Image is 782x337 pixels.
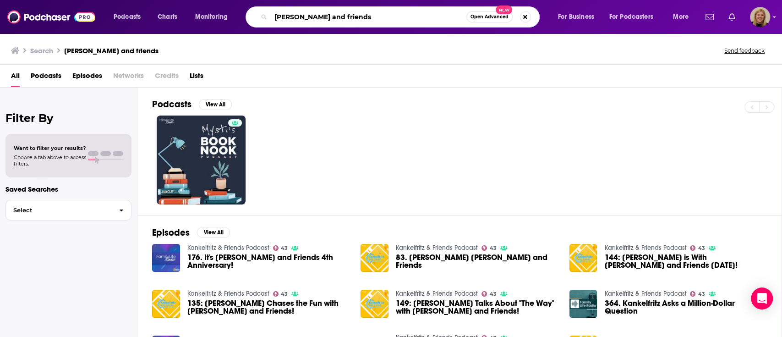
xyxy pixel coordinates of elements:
a: Kankelfritz & Friends Podcast [604,244,686,252]
a: 144: Jeff Henderson is With Kankelfritz and Friends Today! [604,254,767,269]
button: open menu [603,10,667,24]
span: For Podcasters [609,11,653,23]
button: open menu [667,10,700,24]
span: 144: [PERSON_NAME] is With [PERSON_NAME] and Friends [DATE]! [604,254,767,269]
span: 43 [490,292,497,296]
span: 43 [281,246,288,250]
span: Select [6,207,112,213]
a: Kankelfritz & Friends Podcast [604,290,686,298]
a: Lists [190,68,203,87]
h2: Filter By [5,111,131,125]
span: For Business [558,11,594,23]
a: 135: Annie F. Downs Chases the Fun with Kankelfritz and Friends! [187,299,350,315]
span: 83. [PERSON_NAME] [PERSON_NAME] and Friends [396,254,558,269]
a: 176. It's Kankelfritz and Friends 4th Anniversary! [187,254,350,269]
img: Podchaser - Follow, Share and Rate Podcasts [7,8,95,26]
a: 43 [690,245,705,251]
a: Podcasts [31,68,61,87]
span: Want to filter your results? [14,145,86,151]
a: 149: Kathie Lee Gifford Talks About "The Way" with Kankelfritz and Friends! [396,299,558,315]
a: 43 [481,291,497,297]
button: Show profile menu [750,7,770,27]
h2: Episodes [152,227,190,238]
a: All [11,68,20,87]
span: Choose a tab above to access filters. [14,154,86,167]
img: User Profile [750,7,770,27]
a: PodcastsView All [152,99,232,110]
img: 144: Jeff Henderson is With Kankelfritz and Friends Today! [569,244,597,272]
button: Select [5,200,131,221]
img: 135: Annie F. Downs Chases the Fun with Kankelfritz and Friends! [152,290,180,318]
span: 135: [PERSON_NAME] Chases the Fun with [PERSON_NAME] and Friends! [187,299,350,315]
span: 149: [PERSON_NAME] Talks About "The Way" with [PERSON_NAME] and Friends! [396,299,558,315]
img: 83. Luke Smallbone Joins Kankelfritz and Friends [361,244,388,272]
a: Charts [152,10,183,24]
span: 43 [698,246,705,250]
button: View All [199,99,232,110]
a: 43 [690,291,705,297]
button: open menu [189,10,240,24]
span: New [496,6,512,14]
span: Open Advanced [470,15,509,19]
span: Monitoring [195,11,228,23]
a: EpisodesView All [152,227,230,238]
a: Kankelfritz & Friends Podcast [396,244,478,252]
a: Kankelfritz & Friends Podcast [187,290,269,298]
span: 43 [281,292,288,296]
div: Search podcasts, credits, & more... [254,6,548,28]
button: View All [197,227,230,238]
img: 176. It's Kankelfritz and Friends 4th Anniversary! [152,244,180,272]
button: Send feedback [722,47,767,55]
button: open menu [107,10,153,24]
a: 83. Luke Smallbone Joins Kankelfritz and Friends [396,254,558,269]
a: 43 [481,245,497,251]
img: 364. Kankelfritz Asks a Million-Dollar Question [569,290,597,318]
p: Saved Searches [5,185,131,193]
a: Kankelfritz & Friends Podcast [396,290,478,298]
a: 43 [273,245,288,251]
a: Show notifications dropdown [702,9,717,25]
h3: Search [30,46,53,55]
span: Podcasts [114,11,141,23]
h2: Podcasts [152,99,191,110]
span: Networks [113,68,144,87]
a: Episodes [72,68,102,87]
span: Charts [158,11,177,23]
a: Show notifications dropdown [725,9,739,25]
a: 364. Kankelfritz Asks a Million-Dollar Question [604,299,767,315]
span: Logged in as avansolkema [750,7,770,27]
a: 43 [273,291,288,297]
span: Credits [155,68,179,87]
h3: [PERSON_NAME] and friends [64,46,159,55]
span: More [673,11,689,23]
div: Open Intercom Messenger [751,287,773,309]
span: 176. It's [PERSON_NAME] and Friends 4th Anniversary! [187,254,350,269]
span: 43 [698,292,705,296]
img: 149: Kathie Lee Gifford Talks About "The Way" with Kankelfritz and Friends! [361,290,388,318]
button: Open AdvancedNew [466,11,513,22]
input: Search podcasts, credits, & more... [271,10,466,24]
button: open menu [552,10,606,24]
span: 43 [490,246,497,250]
a: Kankelfritz & Friends Podcast [187,244,269,252]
